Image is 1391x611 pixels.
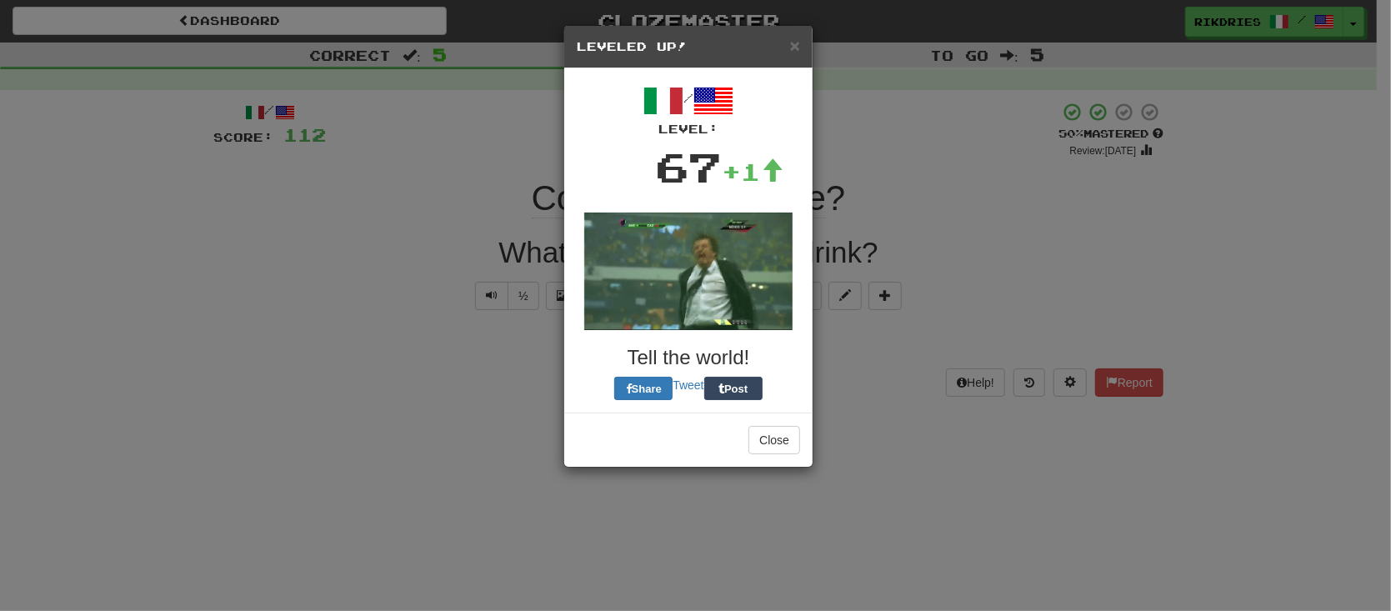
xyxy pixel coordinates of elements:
[577,38,800,55] h5: Leveled Up!
[790,36,800,55] span: ×
[577,347,800,368] h3: Tell the world!
[584,213,793,330] img: soccer-coach-2-a9306edb2ed3f6953285996bb4238f2040b39cbea5cfbac61ac5b5c8179d3151.gif
[722,155,783,188] div: +1
[790,37,800,54] button: Close
[614,377,673,400] button: Share
[577,121,800,138] div: Level:
[748,426,800,454] button: Close
[704,377,763,400] button: Post
[577,81,800,138] div: /
[655,138,722,196] div: 67
[673,378,703,392] a: Tweet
